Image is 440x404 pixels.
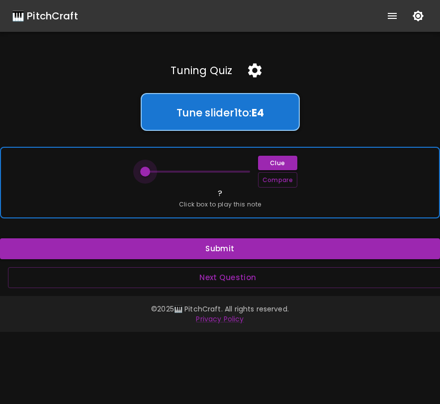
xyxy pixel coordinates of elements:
[380,4,404,28] button: show more
[196,314,244,324] a: Privacy Policy
[218,188,222,200] p: ?
[179,200,262,209] span: Click box to play this note
[258,172,297,188] button: Compare
[258,156,297,170] button: Clue
[171,64,232,78] h5: Tuning Quiz
[12,304,428,314] p: © 2025 🎹 PitchCraft. All rights reserved.
[252,105,264,120] b: E 4
[12,8,78,24] a: 🎹 PitchCraft
[154,106,287,120] h5: Tune slider 1 to:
